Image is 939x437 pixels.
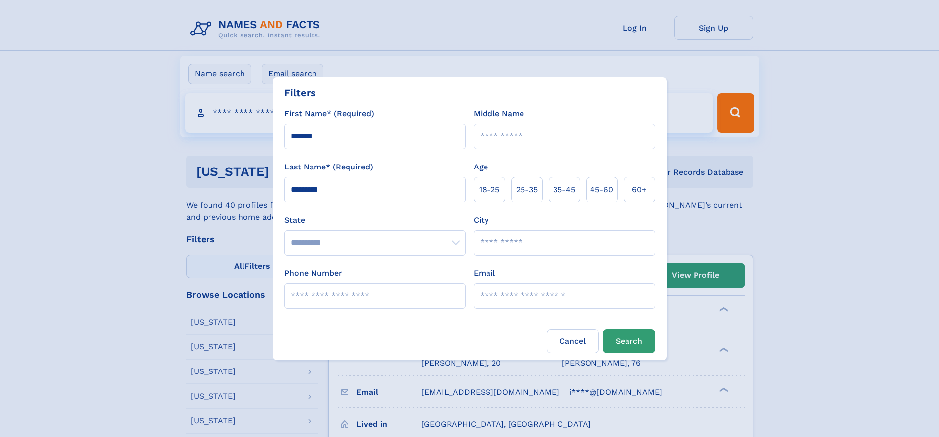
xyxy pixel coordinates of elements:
label: Last Name* (Required) [284,161,373,173]
span: 35‑45 [553,184,575,196]
label: State [284,214,466,226]
label: City [474,214,488,226]
label: First Name* (Required) [284,108,374,120]
label: Phone Number [284,268,342,279]
label: Email [474,268,495,279]
span: 60+ [632,184,647,196]
label: Cancel [547,329,599,353]
span: 45‑60 [590,184,613,196]
div: Filters [284,85,316,100]
button: Search [603,329,655,353]
label: Middle Name [474,108,524,120]
label: Age [474,161,488,173]
span: 18‑25 [479,184,499,196]
span: 25‑35 [516,184,538,196]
